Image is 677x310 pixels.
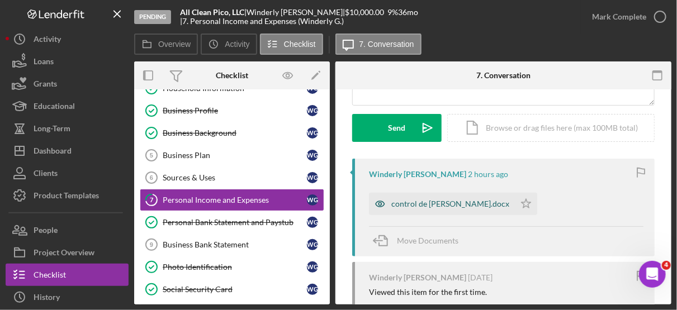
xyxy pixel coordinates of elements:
div: W G [307,194,318,206]
div: Grants [34,73,57,98]
span: 4 [662,261,671,270]
div: Viewed this item for the first time. [369,288,487,297]
div: W G [307,217,318,228]
button: Grants [6,73,129,95]
div: Personal Bank Statement and Paystub [163,218,307,227]
div: W G [307,105,318,116]
div: W G [307,239,318,250]
a: Social Security CardWG [140,278,324,301]
button: Mark Complete [581,6,671,28]
button: Checklist [260,34,323,55]
button: Project Overview [6,241,129,264]
button: control de [PERSON_NAME].docx [369,193,537,215]
div: Checklist [216,71,248,80]
a: Photo IdentificationWG [140,256,324,278]
button: Clients [6,162,129,184]
div: Personal Income and Expenses [163,195,307,204]
label: 7. Conversation [359,40,414,49]
a: 5Business PlanWG [140,144,324,166]
div: Long-Term [34,117,70,142]
div: Business Background [163,128,307,137]
a: 6Sources & UsesWG [140,166,324,189]
div: Winderly [PERSON_NAME] | [247,8,345,17]
div: W G [307,284,318,295]
button: Long-Term [6,117,129,140]
div: W G [307,261,318,273]
div: Winderly [PERSON_NAME] [369,170,466,179]
div: 36 mo [398,8,418,17]
b: All Clean Pico, LLC [180,7,244,17]
div: Business Profile [163,106,307,115]
span: Move Documents [397,236,458,245]
div: Photo Identification [163,263,307,271]
button: Send [352,114,442,142]
button: Activity [6,28,129,50]
tspan: 5 [150,152,153,159]
label: Activity [225,40,249,49]
div: Checklist [34,264,66,289]
div: Educational [34,95,75,120]
button: Overview [134,34,198,55]
button: People [6,219,129,241]
div: Winderly [PERSON_NAME] [369,273,466,282]
button: Educational [6,95,129,117]
a: Personal Bank Statement and PaystubWG [140,211,324,233]
tspan: 6 [150,174,153,181]
div: control de [PERSON_NAME].docx [391,199,509,208]
div: W G [307,172,318,183]
div: W G [307,150,318,161]
div: $10,000.00 [345,8,387,17]
div: People [34,219,58,244]
div: Clients [34,162,58,187]
button: Dashboard [6,140,129,162]
div: | [180,8,247,17]
tspan: 7 [150,196,154,203]
div: Send [389,114,406,142]
div: Dashboard [34,140,72,165]
a: Business BackgroundWG [140,122,324,144]
div: Sources & Uses [163,173,307,182]
a: 7Personal Income and ExpensesWG [140,189,324,211]
button: Activity [201,34,257,55]
div: 9 % [387,8,398,17]
tspan: 9 [150,241,153,248]
div: Activity [34,28,61,53]
time: 2025-08-13 02:57 [468,273,493,282]
div: Social Security Card [163,285,307,294]
button: Checklist [6,264,129,286]
button: Move Documents [369,227,470,255]
button: Product Templates [6,184,129,207]
div: | 7. Personal Income and Expenses (Winderly G.) [180,17,344,26]
div: Mark Complete [592,6,646,28]
a: 9Business Bank StatementWG [140,233,324,256]
div: 7. Conversation [476,71,531,80]
label: Overview [158,40,191,49]
a: Business ProfileWG [140,99,324,122]
button: Loans [6,50,129,73]
time: 2025-08-14 17:53 [468,170,508,179]
label: Checklist [284,40,316,49]
button: 7. Conversation [335,34,422,55]
iframe: Intercom live chat [639,261,666,288]
div: Product Templates [34,184,99,209]
div: Loans [34,50,54,75]
div: W G [307,127,318,139]
button: History [6,286,129,308]
div: Business Plan [163,151,307,160]
div: Pending [134,10,171,24]
div: Business Bank Statement [163,240,307,249]
div: Project Overview [34,241,94,266]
